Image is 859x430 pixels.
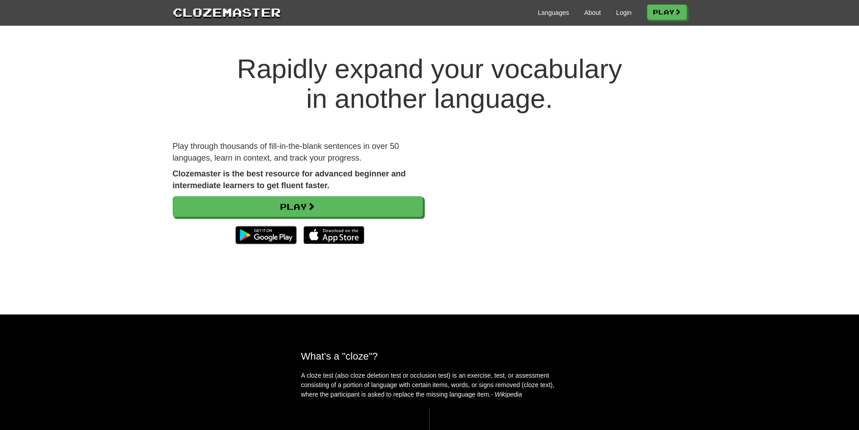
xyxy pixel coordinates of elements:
h2: What's a "cloze"? [301,351,558,362]
img: Download_on_the_App_Store_Badge_US-UK_135x40-25178aeef6eb6b83b96f5f2d004eda3bffbb37122de64afbaef7... [303,226,364,244]
p: A cloze test (also cloze deletion test or occlusion test) is an exercise, test, or assessment con... [301,371,558,399]
a: Clozemaster [173,4,281,20]
a: Languages [538,8,569,17]
a: Play [647,5,687,20]
a: About [584,8,601,17]
em: - Wikipedia [491,391,522,398]
a: Login [616,8,631,17]
p: Play through thousands of fill-in-the-blank sentences in over 50 languages, learn in context, and... [173,141,423,164]
img: Get it on Google Play [231,222,301,249]
a: Play [173,196,423,217]
strong: Clozemaster is the best resource for advanced beginner and intermediate learners to get fluent fa... [173,169,406,190]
